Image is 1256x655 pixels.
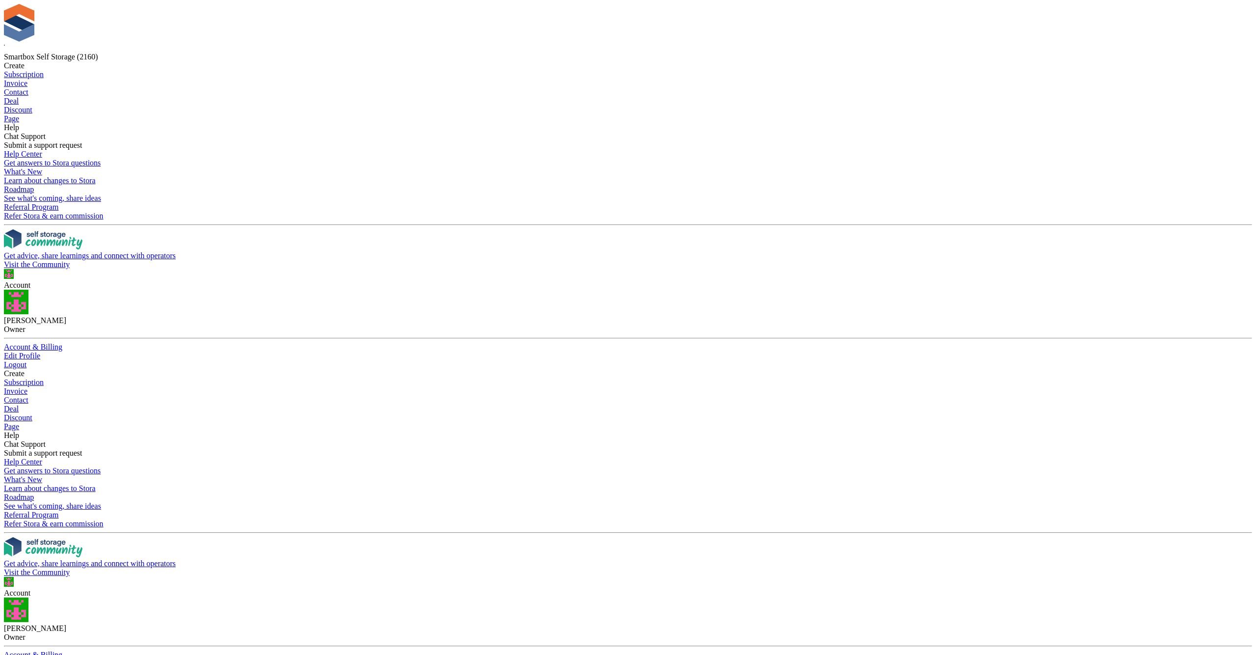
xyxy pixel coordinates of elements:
[4,519,1252,528] div: Refer Stora & earn commission
[4,633,1252,642] div: Owner
[4,458,1252,475] a: Help Center Get answers to Stora questions
[4,387,1252,396] a: Invoice
[4,484,1252,493] div: Learn about changes to Stora
[4,369,25,378] span: Create
[4,440,46,448] span: Chat Support
[4,70,1252,79] a: Subscription
[4,167,1252,185] a: What's New Learn about changes to Stora
[4,203,59,211] span: Referral Program
[4,176,1252,185] div: Learn about changes to Stora
[4,343,1252,352] a: Account & Billing
[4,251,1252,260] div: Get advice, share learnings and connect with operators
[4,194,1252,203] div: See what's coming, share ideas
[4,511,59,519] span: Referral Program
[4,229,82,249] img: community-logo-e120dcb29bea30313fccf008a00513ea5fe9ad107b9d62852cae38739ed8438e.svg
[4,316,1252,325] div: [PERSON_NAME]
[4,167,42,176] span: What's New
[4,458,42,466] span: Help Center
[4,269,14,279] img: Will McNeilly
[4,537,1252,577] a: Get advice, share learnings and connect with operators Visit the Community
[4,352,1252,360] a: Edit Profile
[4,290,28,314] img: Will McNeilly
[4,53,1252,61] div: Smartbox Self Storage (2160)
[4,212,1252,220] div: Refer Stora & earn commission
[4,203,1252,220] a: Referral Program Refer Stora & earn commission
[4,577,14,587] img: Will McNeilly
[4,537,82,557] img: community-logo-e120dcb29bea30313fccf008a00513ea5fe9ad107b9d62852cae38739ed8438e.svg
[4,493,34,501] span: Roadmap
[4,466,1252,475] div: Get answers to Stora questions
[4,431,19,439] span: Help
[4,624,1252,633] div: [PERSON_NAME]
[4,229,1252,269] a: Get advice, share learnings and connect with operators Visit the Community
[4,449,1252,458] div: Submit a support request
[4,61,25,70] span: Create
[4,413,1252,422] a: Discount
[4,493,1252,511] a: Roadmap See what's coming, share ideas
[4,4,34,42] img: stora-icon-8386f47178a22dfd0bd8f6a31ec36ba5ce8667c1dd55bd0f319d3a0aa187defe.svg
[4,106,1252,114] a: Discount
[4,150,1252,167] a: Help Center Get answers to Stora questions
[4,396,1252,405] a: Contact
[4,159,1252,167] div: Get answers to Stora questions
[4,598,28,622] img: Will McNeilly
[4,475,42,484] span: What's New
[4,114,1252,123] a: Page
[4,511,1252,528] a: Referral Program Refer Stora & earn commission
[4,123,19,132] span: Help
[4,589,30,597] span: Account
[4,141,1252,150] div: Submit a support request
[4,281,30,289] span: Account
[4,502,1252,511] div: See what's coming, share ideas
[4,79,1252,88] a: Invoice
[4,97,1252,106] a: Deal
[4,378,1252,387] a: Subscription
[4,360,1252,369] a: Logout
[4,325,1252,334] div: Owner
[4,405,1252,413] a: Deal
[4,185,1252,203] a: Roadmap See what's coming, share ideas
[4,568,70,576] span: Visit the Community
[4,559,1252,568] div: Get advice, share learnings and connect with operators
[4,132,46,140] span: Chat Support
[4,475,1252,493] a: What's New Learn about changes to Stora
[4,150,42,158] span: Help Center
[4,185,34,193] span: Roadmap
[4,422,1252,431] a: Page
[4,260,70,269] span: Visit the Community
[4,88,1252,97] a: Contact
